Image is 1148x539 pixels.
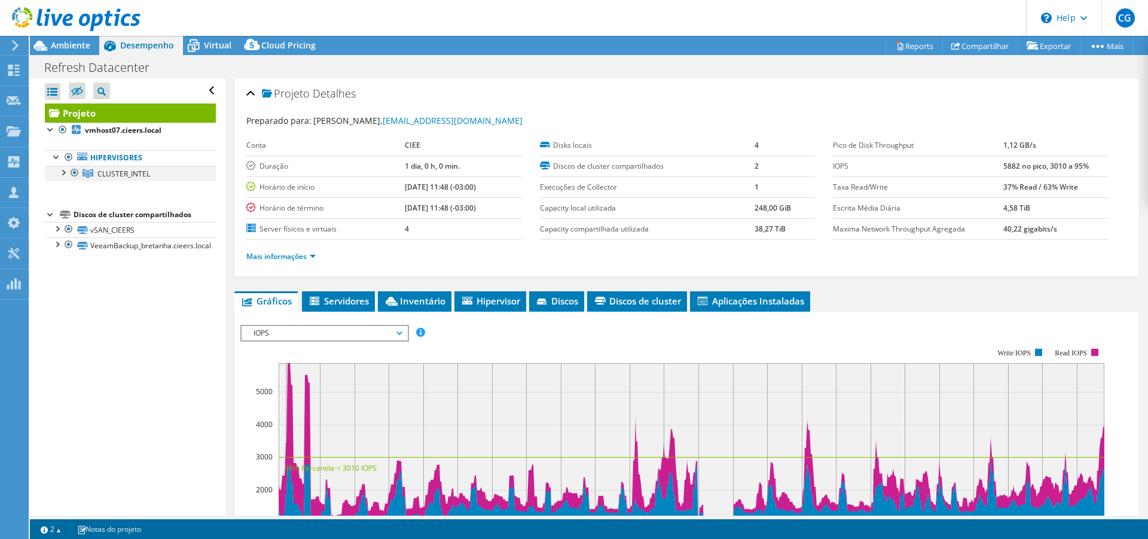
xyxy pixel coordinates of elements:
b: 4 [405,224,409,234]
label: Server físicos e virtuais [246,223,405,235]
a: Mais [1080,36,1133,55]
b: [DATE] 11:48 (-03:00) [405,182,476,192]
label: Capacity local utilizada [540,202,755,214]
label: Duração [246,160,405,172]
span: [PERSON_NAME], [313,115,523,126]
h1: Refresh Datacenter [39,61,168,74]
span: Discos de cluster [593,295,681,307]
span: CLUSTER_INTEL [97,169,150,179]
label: Maxima Network Throughput Agregada [833,223,1003,235]
b: 1 dia, 0 h, 0 min. [405,161,460,171]
b: 38,27 TiB [755,224,786,234]
a: VeeamBackup_bretanha.cieers.local [45,237,216,253]
a: Projeto [45,103,216,123]
b: 40,22 gigabits/s [1003,224,1057,234]
label: Escrita Média Diária [833,202,1003,214]
text: 4000 [256,419,273,430]
span: Projeto [262,88,310,100]
b: 248,00 GiB [755,203,791,213]
text: 2000 [256,485,273,495]
b: 2 [755,161,759,171]
label: Conta [246,139,405,151]
text: 5000 [256,386,273,397]
b: vmhost07.cieers.local [85,125,161,135]
a: vmhost07.cieers.local [45,123,216,138]
a: Compartilhar [942,36,1018,55]
span: Ambiente [51,39,90,51]
label: Pico de Disk Throughput [833,139,1003,151]
span: Cloud Pricing [261,39,316,51]
text: Write IOPS [997,349,1031,357]
a: Reports [886,36,943,55]
b: 5882 no pico, 3010 a 95% [1003,161,1089,171]
span: Discos [535,295,578,307]
label: Preparado para: [246,115,312,126]
span: Gráficos [240,295,292,307]
b: CIEE [405,140,420,150]
b: 1,12 GB/s [1003,140,1036,150]
a: Exportar [1018,36,1080,55]
label: Horário de início [246,181,405,193]
label: Execuções de Collector [540,181,755,193]
span: Inventário [384,295,445,307]
text: 95th Percentile = 3010 IOPS [285,463,377,473]
text: 3000 [256,452,273,462]
label: Taxa Read/Write [833,181,1003,193]
b: 1 [755,182,759,192]
a: vSAN_CIEERS [45,222,216,237]
b: [DATE] 11:48 (-03:00) [405,203,476,213]
a: Notas do projeto [69,522,149,537]
div: Discos de cluster compartilhados [74,208,216,222]
label: IOPS [833,160,1003,172]
span: Hipervisor [460,295,520,307]
a: [EMAIL_ADDRESS][DOMAIN_NAME] [383,115,523,126]
b: 37% Read / 63% Write [1003,182,1078,192]
b: 4,58 TiB [1003,203,1030,213]
span: IOPS [248,326,401,340]
a: CLUSTER_INTEL [45,166,216,181]
text: Read IOPS [1055,349,1088,357]
span: CG [1116,8,1135,28]
a: Mais informações [246,251,316,261]
span: Virtual [204,39,231,51]
a: Hipervisores [45,150,216,166]
label: Disks locais [540,139,755,151]
span: Aplicações Instaladas [696,295,804,307]
b: 4 [755,140,759,150]
span: Desempenho [120,39,174,51]
label: Capacity compartilhada utilizada [540,223,755,235]
span: Servidores [308,295,369,307]
label: Discos de cluster compartilhados [540,160,755,172]
span: Detalhes [313,86,356,101]
a: 2 [32,522,69,537]
label: Horário de término [246,202,405,214]
svg: \n [1041,13,1052,23]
